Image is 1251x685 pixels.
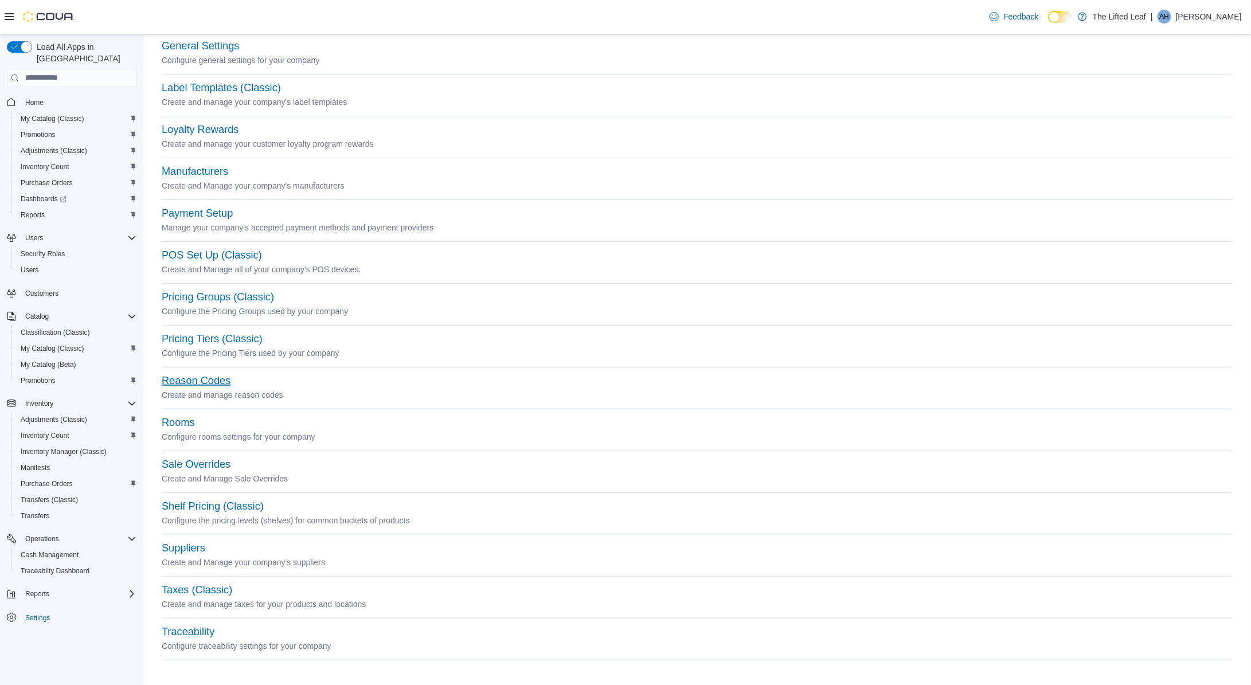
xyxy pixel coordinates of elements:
a: Feedback [985,5,1043,28]
button: Inventory Manager (Classic) [11,444,141,460]
span: Users [21,265,38,275]
span: Adjustments (Classic) [16,413,136,426]
p: Configure the Pricing Tiers used by your company [162,346,1233,360]
button: Taxes (Classic) [162,584,232,596]
button: Sale Overrides [162,459,230,471]
nav: Complex example [7,89,136,656]
p: Configure the Pricing Groups used by your company [162,304,1233,318]
button: Classification (Classic) [11,324,141,340]
button: Transfers [11,508,141,524]
button: Label Templates (Classic) [162,82,281,94]
a: Transfers [16,509,54,523]
p: Create and manage reason codes [162,388,1233,402]
button: Pricing Groups (Classic) [162,291,274,303]
p: Create and manage your company's label templates [162,95,1233,109]
p: Configure traceability settings for your company [162,639,1233,653]
button: Traceabilty Dashboard [11,563,141,579]
button: Loyalty Rewards [162,124,239,136]
a: Reports [16,208,49,222]
button: Cash Management [11,547,141,563]
span: Inventory Count [21,162,69,171]
span: Inventory [25,399,53,408]
span: Reports [25,589,49,598]
button: Catalog [2,308,141,324]
p: Create and Manage Sale Overrides [162,472,1233,486]
a: Inventory Count [16,160,74,174]
button: Users [11,262,141,278]
button: Transfers (Classic) [11,492,141,508]
span: AH [1160,10,1170,24]
a: Adjustments (Classic) [16,144,92,158]
span: My Catalog (Classic) [16,112,136,126]
span: Reports [16,208,136,222]
span: Promotions [16,374,136,387]
button: Reports [2,586,141,602]
a: Transfers (Classic) [16,493,83,507]
button: Promotions [11,127,141,143]
span: Cash Management [16,548,136,562]
button: Operations [21,532,64,546]
button: Payment Setup [162,208,233,220]
p: Configure rooms settings for your company [162,430,1233,444]
span: Customers [21,286,136,300]
button: Reports [11,207,141,223]
span: Users [16,263,136,277]
span: Adjustments (Classic) [16,144,136,158]
a: Dashboards [16,192,71,206]
span: Settings [21,610,136,624]
a: Inventory Count [16,429,74,443]
button: General Settings [162,40,239,52]
span: Dark Mode [1048,23,1049,24]
span: Adjustments (Classic) [21,146,87,155]
p: Create and manage your customer loyalty program rewards [162,137,1233,151]
a: Home [21,96,48,109]
p: Configure general settings for your company [162,53,1233,67]
button: My Catalog (Classic) [11,340,141,357]
span: Adjustments (Classic) [21,415,87,424]
span: My Catalog (Beta) [21,360,76,369]
a: Security Roles [16,247,69,261]
button: Reports [21,587,54,601]
a: Inventory Manager (Classic) [16,445,111,459]
span: My Catalog (Classic) [21,114,84,123]
span: Purchase Orders [16,176,136,190]
span: Dashboards [21,194,67,203]
span: Promotions [21,376,56,385]
span: Catalog [25,312,49,321]
p: [PERSON_NAME] [1176,10,1242,24]
button: Settings [2,609,141,625]
p: Manage your company's accepted payment methods and payment providers [162,221,1233,234]
span: Classification (Classic) [16,326,136,339]
button: Purchase Orders [11,476,141,492]
button: Catalog [21,310,53,323]
span: Inventory Manager (Classic) [21,447,107,456]
a: Adjustments (Classic) [16,413,92,426]
a: Promotions [16,374,60,387]
span: Purchase Orders [16,477,136,491]
span: Operations [25,534,59,543]
button: Pricing Tiers (Classic) [162,333,263,345]
a: My Catalog (Classic) [16,342,89,355]
a: Cash Management [16,548,83,562]
a: Traceabilty Dashboard [16,564,94,578]
button: Promotions [11,373,141,389]
span: Home [21,95,136,109]
a: Dashboards [11,191,141,207]
span: Security Roles [16,247,136,261]
a: Customers [21,287,63,300]
span: Transfers (Classic) [21,495,78,504]
span: Inventory Count [21,431,69,440]
span: Promotions [16,128,136,142]
span: Customers [25,289,58,298]
button: Inventory Count [11,159,141,175]
p: Create and Manage your company's manufacturers [162,179,1233,193]
button: Reason Codes [162,375,230,387]
a: My Catalog (Classic) [16,112,89,126]
img: Cova [23,11,75,22]
span: Manifests [16,461,136,475]
button: Adjustments (Classic) [11,412,141,428]
span: Promotions [21,130,56,139]
button: Security Roles [11,246,141,262]
p: Configure the pricing levels (shelves) for common buckets of products [162,514,1233,527]
span: Traceabilty Dashboard [16,564,136,578]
